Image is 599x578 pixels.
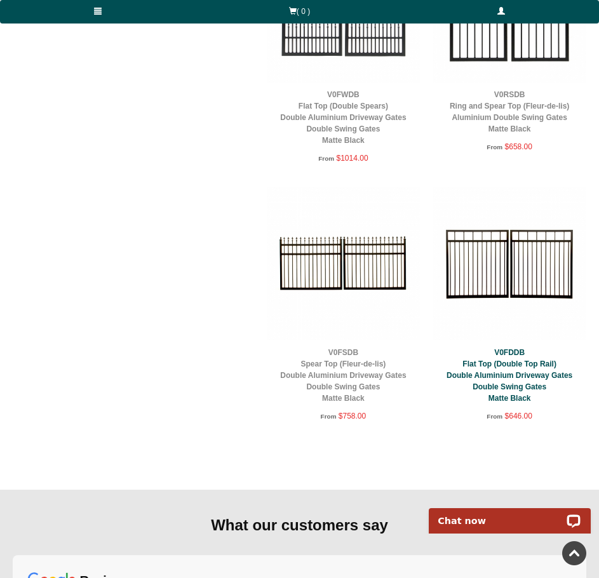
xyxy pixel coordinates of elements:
[487,413,502,420] span: From
[447,348,572,403] a: V0FDDBFlat Top (Double Top Rail)Double Aluminium Driveway GatesDouble Swing GatesMatte Black
[280,90,406,145] a: V0FWDBFlat Top (Double Spears)Double Aluminium Driveway GatesDouble Swing GatesMatte Black
[280,348,406,403] a: V0FSDBSpear Top (Fleur-de-lis)Double Aluminium Driveway GatesDouble Swing GatesMatte Black
[421,494,599,534] iframe: LiveChat chat widget
[505,142,532,151] span: $658.00
[318,155,334,162] span: From
[337,154,368,163] span: $1014.00
[433,187,586,340] img: V0FDDB - Flat Top (Double Top Rail) - Double Aluminium Driveway Gates - Double Swing Gates - Matt...
[267,187,421,340] img: V0FSDB - Spear Top (Fleur-de-lis) - Double Aluminium Driveway Gates - Double Swing Gates - Matte ...
[321,413,337,420] span: From
[339,412,366,420] span: $758.00
[487,144,502,151] span: From
[505,412,532,420] span: $646.00
[450,90,569,133] a: V0RSDBRing and Spear Top (Fleur-de-lis)Aluminium Double Swing GatesMatte Black
[13,515,586,535] div: What our customers say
